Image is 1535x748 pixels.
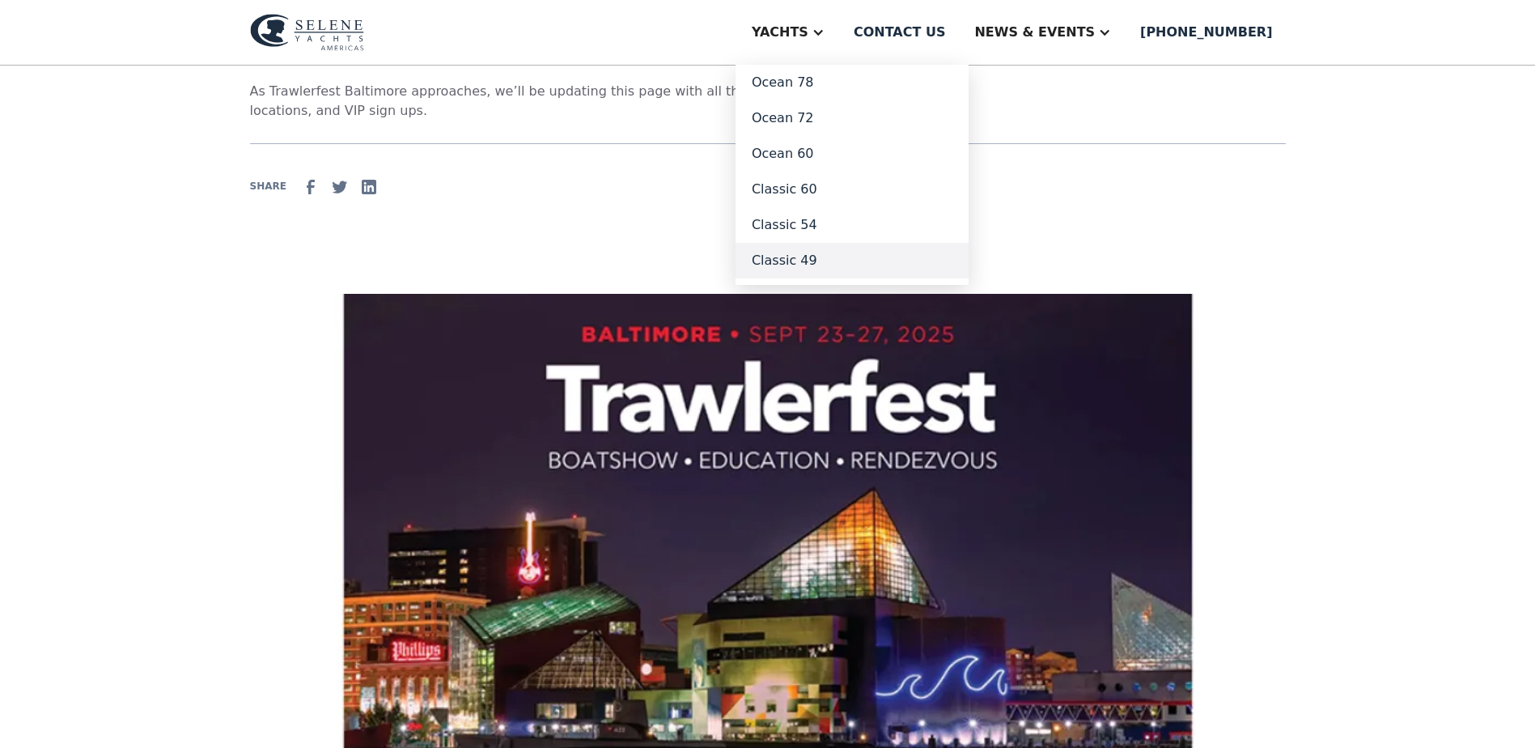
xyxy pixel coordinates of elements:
div: [PHONE_NUMBER] [1140,23,1272,42]
div: SHARE [250,179,286,193]
a: Ocean 78 [736,65,969,100]
a: Classic 60 [736,172,969,207]
img: logo [250,14,364,51]
a: Classic 49 [736,243,969,278]
div: Yachts [752,23,808,42]
img: Linkedin [359,177,379,197]
p: As Trawlerfest Baltimore approaches, we’ll be updating this page with all the latest Selene news,... [250,82,923,121]
div: News & EVENTS [974,23,1095,42]
div: Contact us [854,23,946,42]
a: Ocean 72 [736,100,969,136]
a: Ocean 60 [736,136,969,172]
img: facebook [301,177,320,197]
img: Twitter [330,177,350,197]
nav: Yachts [736,65,969,285]
a: Classic 54 [736,207,969,243]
